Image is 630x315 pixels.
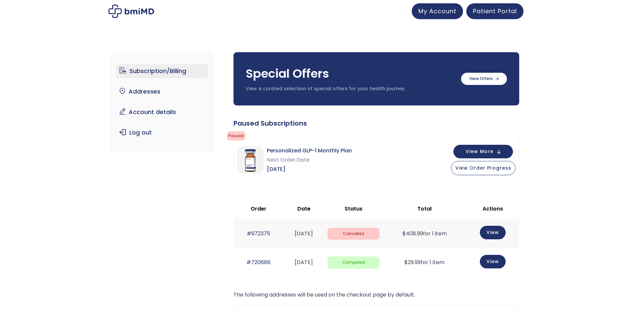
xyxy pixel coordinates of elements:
span: My Account [418,7,456,15]
span: Order [251,205,267,213]
span: Cancelled [327,228,380,240]
a: Subscription/Billing [116,64,208,78]
a: Patient Portal [466,3,524,19]
span: Total [417,205,432,213]
div: Paused Subscriptions [233,119,519,128]
a: Account details [116,105,208,119]
time: [DATE] [295,258,313,266]
span: $ [402,230,406,237]
span: $ [404,258,408,266]
a: #972375 [247,230,270,237]
a: Addresses [116,85,208,98]
span: 408.99 [402,230,423,237]
span: Patient Portal [473,7,517,15]
nav: Account pages [111,52,213,151]
a: #720686 [246,258,271,266]
span: View Order Progress [455,165,511,171]
a: Log out [116,126,208,139]
span: Completed [327,256,380,269]
button: View More [453,145,513,158]
button: View Order Progress [451,161,516,175]
td: for 1 item [383,248,466,277]
a: View [480,226,506,239]
span: Next Order Date [267,155,352,165]
span: Actions [483,205,503,213]
span: View More [466,149,493,154]
p: View a curated selection of special offers for your health journey. [246,86,454,92]
img: My account [108,5,154,18]
span: Date [297,205,311,213]
a: My Account [412,3,463,19]
span: 29.99 [404,258,421,266]
span: Personalized GLP-1 Monthly Plan [267,146,352,155]
span: Status [345,205,362,213]
td: for 1 item [383,219,466,248]
p: The following addresses will be used on the checkout page by default. [233,290,519,299]
span: Paused [227,131,245,140]
span: [DATE] [267,165,352,174]
a: View [480,255,506,268]
h3: Special Offers [246,65,454,82]
time: [DATE] [295,230,313,237]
